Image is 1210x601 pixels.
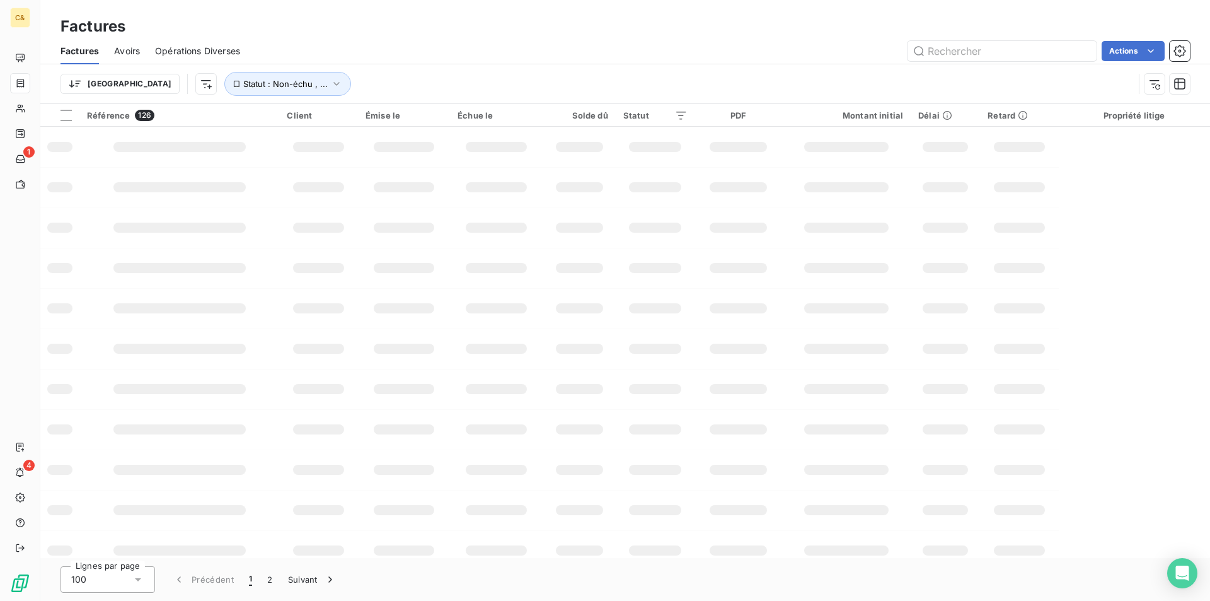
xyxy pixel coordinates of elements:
[243,79,328,89] span: Statut : Non-échu , ...
[60,15,125,38] h3: Factures
[918,110,972,120] div: Délai
[10,8,30,28] div: C&
[280,566,344,593] button: Suivant
[790,110,903,120] div: Montant initial
[1102,41,1165,61] button: Actions
[703,110,775,120] div: PDF
[241,566,260,593] button: 1
[458,110,536,120] div: Échue le
[249,573,252,586] span: 1
[287,110,350,120] div: Client
[87,110,130,120] span: Référence
[260,566,280,593] button: 2
[165,566,241,593] button: Précédent
[988,110,1051,120] div: Retard
[1167,558,1197,588] div: Open Intercom Messenger
[10,573,30,593] img: Logo LeanPay
[114,45,140,57] span: Avoirs
[623,110,688,120] div: Statut
[23,146,35,158] span: 1
[1066,110,1202,120] div: Propriété litige
[71,573,86,586] span: 100
[60,74,180,94] button: [GEOGRAPHIC_DATA]
[551,110,608,120] div: Solde dû
[60,45,99,57] span: Factures
[23,460,35,471] span: 4
[135,110,154,121] span: 126
[155,45,240,57] span: Opérations Diverses
[366,110,442,120] div: Émise le
[224,72,351,96] button: Statut : Non-échu , ...
[907,41,1097,61] input: Rechercher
